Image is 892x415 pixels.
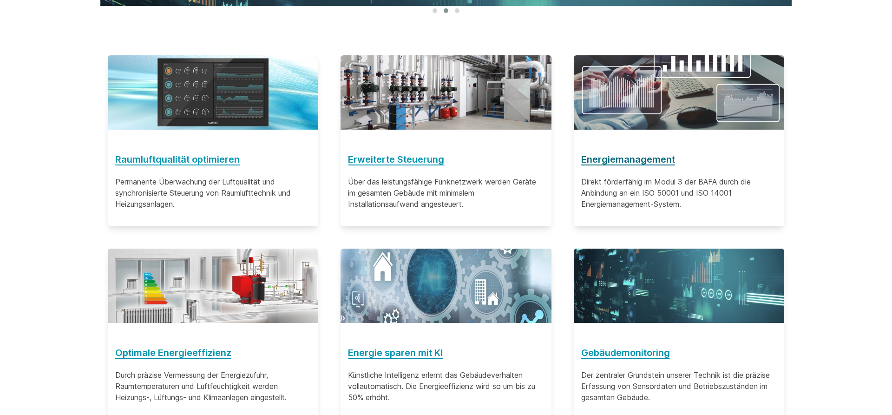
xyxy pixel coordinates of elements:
a: Gebäudemonitoring [581,345,777,360]
img: Energie sparen mit KI [341,249,551,323]
img: Energiemanagement [574,55,784,130]
p: Direkt förderfähig im Modul 3 der BAFA durch die Anbindung an ein ISO 50001 und ISO 14001 Energie... [581,176,777,210]
img: Raumluftqualität optimieren [108,55,318,130]
a: Energiemanagement [581,152,777,167]
a: Raumluftqualität optimieren [115,152,311,167]
img: Erweiterte Steuerung [341,55,551,130]
a: Erweiterte Steuerung [348,152,544,167]
p: Durch präzise Vermessung der Energiezufuhr, Raumtemperaturen und Luftfeuchtigkeit werden Heizungs... [115,369,311,403]
p: Künstliche Intelligenz erlernt das Gebäudeverhalten vollautomatisch. Die Energieeffizienz wird so... [348,369,544,403]
p: Permanente Überwachung der Luftqualität und synchronisierte Steuerung von Raumlufttechnik und Hei... [115,176,311,210]
a: Energie sparen mit KI [348,345,544,360]
img: Gebäudemonitoring [574,249,784,323]
p: Über das leistungsfähige Funknetzwerk werden Geräte im gesamten Gebäude mit minimalem Installatio... [348,176,544,210]
img: Optimale Energieeffizienz [108,249,318,323]
a: Optimale Energieeffizienz [115,345,311,360]
p: Der zentraler Grundstein unserer Technik ist die präzise Erfassung von Sensordaten und Betriebszu... [581,369,777,403]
